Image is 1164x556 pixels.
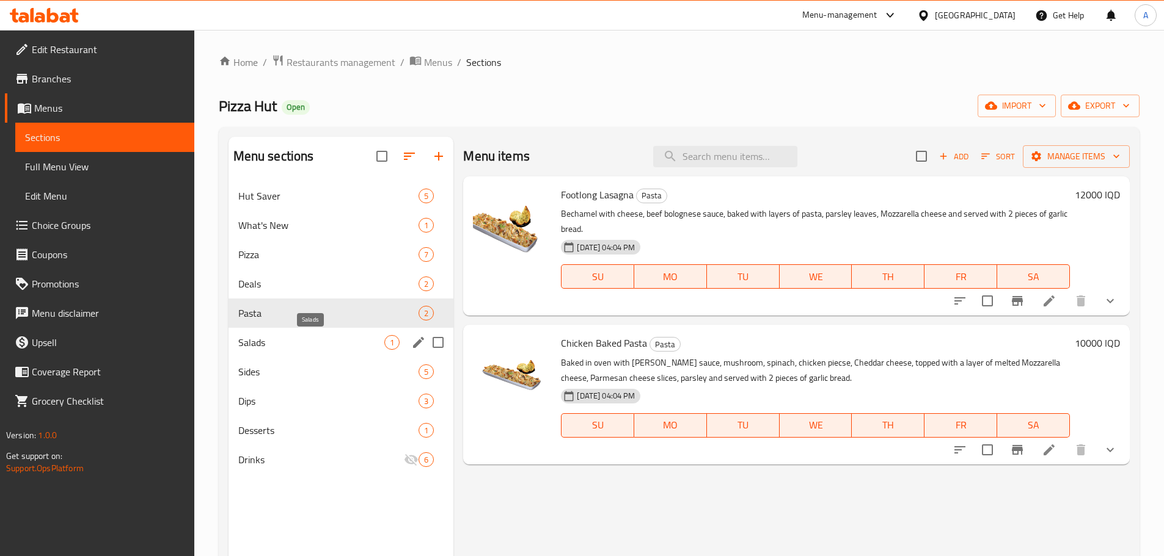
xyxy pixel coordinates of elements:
[997,413,1070,438] button: SA
[32,306,185,320] span: Menu disclaimer
[712,416,775,434] span: TU
[419,190,433,202] span: 5
[419,249,433,261] span: 7
[384,335,400,350] div: items
[32,276,185,291] span: Promotions
[785,416,847,434] span: WE
[229,445,454,474] div: Drinks6
[238,335,385,350] span: Salads
[419,452,434,467] div: items
[1066,435,1096,464] button: delete
[32,218,185,233] span: Choice Groups
[857,416,920,434] span: TH
[395,142,424,171] span: Sort sections
[25,159,185,174] span: Full Menu View
[1003,435,1032,464] button: Branch-specific-item
[6,460,84,476] a: Support.OpsPlatform
[935,9,1016,22] div: [GEOGRAPHIC_DATA]
[1071,98,1130,114] span: export
[6,448,62,464] span: Get support on:
[975,437,1000,463] span: Select to update
[561,413,634,438] button: SU
[419,454,433,466] span: 6
[238,276,419,291] span: Deals
[707,264,780,289] button: TU
[636,189,667,203] div: Pasta
[975,288,1000,314] span: Select to update
[457,55,461,70] li: /
[639,416,702,434] span: MO
[272,54,395,70] a: Restaurants management
[1002,268,1065,286] span: SA
[5,35,194,64] a: Edit Restaurant
[229,211,454,240] div: What's New1
[369,143,395,169] span: Select all sections
[32,335,185,350] span: Upsell
[238,247,419,262] span: Pizza
[238,364,419,379] div: Sides
[5,211,194,240] a: Choice Groups
[1033,149,1120,164] span: Manage items
[637,189,667,203] span: Pasta
[424,142,453,171] button: Add section
[424,55,452,70] span: Menus
[238,423,419,438] span: Desserts
[973,147,1023,166] span: Sort items
[1023,145,1130,168] button: Manage items
[419,189,434,203] div: items
[229,386,454,416] div: Dips3
[32,71,185,86] span: Branches
[5,64,194,93] a: Branches
[229,416,454,445] div: Desserts1
[419,423,434,438] div: items
[419,394,434,408] div: items
[929,416,992,434] span: FR
[572,242,640,253] span: [DATE] 04:04 PM
[34,101,185,115] span: Menus
[5,93,194,123] a: Menus
[1066,286,1096,316] button: delete
[473,186,551,264] img: Footlong Lasagna
[945,286,975,316] button: sort-choices
[400,55,404,70] li: /
[1075,186,1120,203] h6: 12000 IQD
[5,386,194,416] a: Grocery Checklist
[263,55,267,70] li: /
[712,268,775,286] span: TU
[639,268,702,286] span: MO
[15,152,194,181] a: Full Menu View
[566,268,629,286] span: SU
[32,42,185,57] span: Edit Restaurant
[5,240,194,269] a: Coupons
[5,357,194,386] a: Coverage Report
[238,218,419,233] div: What's New
[929,268,992,286] span: FR
[233,147,314,165] h2: Menu sections
[229,269,454,298] div: Deals2
[857,268,920,286] span: TH
[473,334,551,413] img: Chicken Baked Pasta
[561,334,647,352] span: Chicken Baked Pasta
[32,364,185,379] span: Coverage Report
[282,100,310,115] div: Open
[561,206,1070,237] p: Bechamel with cheese, beef bolognese sauce, baked with layers of pasta, parsley leaves, Mozzarell...
[238,306,419,320] span: Pasta
[945,435,975,464] button: sort-choices
[561,186,634,204] span: Footlong Lasagna
[1061,95,1140,117] button: export
[978,95,1056,117] button: import
[238,452,404,467] span: Drinks
[1143,9,1148,22] span: A
[572,390,640,402] span: [DATE] 04:04 PM
[852,413,924,438] button: TH
[419,395,433,407] span: 3
[409,54,452,70] a: Menus
[419,366,433,378] span: 5
[32,247,185,262] span: Coupons
[981,150,1015,164] span: Sort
